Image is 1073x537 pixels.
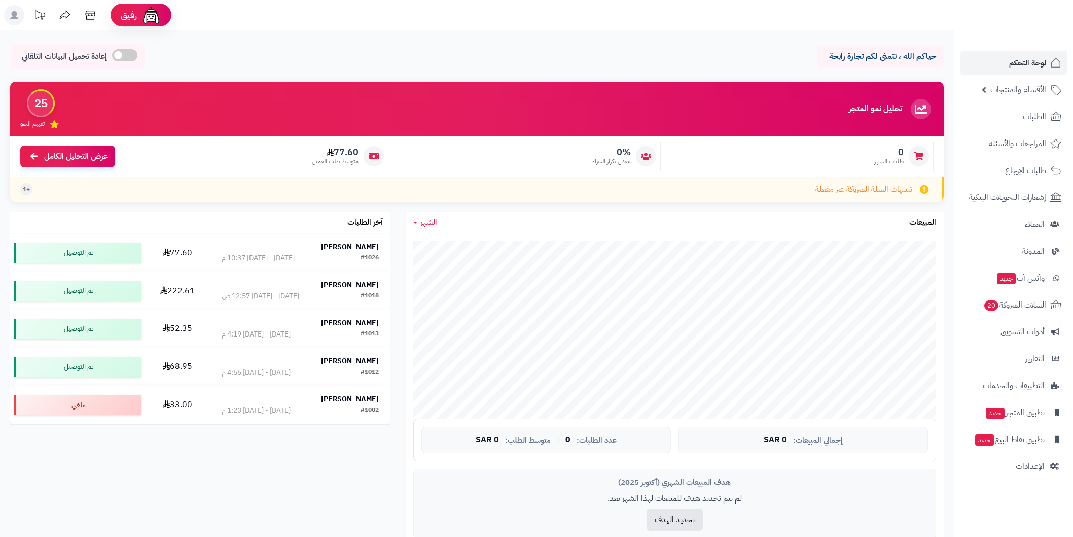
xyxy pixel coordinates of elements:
[14,243,141,263] div: تم التوصيل
[960,105,1067,129] a: الطلبات
[146,310,210,348] td: 52.35
[505,436,551,445] span: متوسط الطلب:
[825,51,936,62] p: حياكم الله ، نتمنى لكم تجارة رابحة
[1009,56,1046,70] span: لوحة التحكم
[420,216,437,228] span: الشهر
[960,51,1067,75] a: لوحة التحكم
[975,434,994,446] span: جديد
[321,280,379,290] strong: [PERSON_NAME]
[592,147,631,158] span: 0%
[27,5,52,28] a: تحديثات المنصة
[321,356,379,366] strong: [PERSON_NAME]
[1005,163,1046,178] span: طلبات الإرجاع
[997,273,1016,284] span: جديد
[421,493,928,505] p: لم يتم تحديد هدف للمبيعات لهذا الشهر بعد.
[347,218,383,227] h3: آخر الطلبات
[312,157,359,166] span: متوسط طلب العميل
[764,435,787,445] span: 0 SAR
[960,158,1067,183] a: طلبات الإرجاع
[849,105,902,114] h3: تحليل نمو المتجر
[321,318,379,328] strong: [PERSON_NAME]
[361,329,379,340] div: #1013
[969,190,1046,205] span: إشعارات التحويلات البنكية
[361,367,379,378] div: #1012
[14,281,141,301] div: تم التوصيل
[146,234,210,272] td: 77.60
[146,348,210,386] td: 68.95
[20,120,45,128] span: تقييم النمو
[361,253,379,263] div: #1026
[22,51,107,62] span: إعادة تحميل البيانات التلقائي
[960,131,1067,156] a: المراجعات والأسئلة
[647,509,703,531] button: تحديد الهدف
[1004,28,1063,50] img: logo-2.png
[14,357,141,377] div: تم التوصيل
[44,151,108,162] span: عرض التحليل الكامل
[793,436,843,445] span: إجمالي المبيعات:
[960,212,1067,237] a: العملاء
[557,436,559,444] span: |
[909,218,936,227] h3: المبيعات
[23,185,30,194] span: +1
[321,242,379,252] strong: [PERSON_NAME]
[960,427,1067,452] a: تطبيق نقاط البيعجديد
[996,271,1045,285] span: وآتس آب
[222,367,291,378] div: [DATE] - [DATE] 4:56 م
[874,157,904,166] span: طلبات الشهر
[141,5,161,25] img: ai-face.png
[413,217,437,228] a: الشهر
[312,147,359,158] span: 77.60
[14,395,141,415] div: ملغي
[986,408,1005,419] span: جديد
[984,300,998,311] span: 20
[222,406,291,416] div: [DATE] - [DATE] 1:20 م
[592,157,631,166] span: معدل تكرار الشراء
[960,454,1067,479] a: الإعدادات
[222,253,295,263] div: [DATE] - [DATE] 10:37 م
[222,329,291,340] div: [DATE] - [DATE] 4:19 م
[222,291,299,301] div: [DATE] - [DATE] 12:57 ص
[960,400,1067,425] a: تطبيق المتجرجديد
[361,291,379,301] div: #1018
[1025,217,1045,231] span: العملاء
[874,147,904,158] span: 0
[960,239,1067,263] a: المدونة
[983,379,1045,393] span: التطبيقات والخدمات
[960,185,1067,210] a: إشعارات التحويلات البنكية
[1022,244,1045,258] span: المدونة
[121,9,137,21] span: رفيق
[960,293,1067,317] a: السلات المتروكة20
[20,146,115,167] a: عرض التحليل الكامل
[983,298,1046,312] span: السلات المتروكة
[321,394,379,405] strong: [PERSON_NAME]
[990,83,1046,97] span: الأقسام والمنتجات
[960,266,1067,290] a: وآتس آبجديد
[146,272,210,310] td: 222.61
[577,436,617,445] span: عدد الطلبات:
[1023,110,1046,124] span: الطلبات
[476,435,499,445] span: 0 SAR
[565,435,570,445] span: 0
[1025,352,1045,366] span: التقارير
[960,374,1067,398] a: التطبيقات والخدمات
[815,184,912,195] span: تنبيهات السلة المتروكة غير مفعلة
[960,347,1067,371] a: التقارير
[974,432,1045,447] span: تطبيق نقاط البيع
[421,477,928,488] div: هدف المبيعات الشهري (أكتوبر 2025)
[960,320,1067,344] a: أدوات التسويق
[361,406,379,416] div: #1002
[1016,459,1045,474] span: الإعدادات
[985,406,1045,420] span: تطبيق المتجر
[146,386,210,424] td: 33.00
[1000,325,1045,339] span: أدوات التسويق
[14,319,141,339] div: تم التوصيل
[989,137,1046,151] span: المراجعات والأسئلة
